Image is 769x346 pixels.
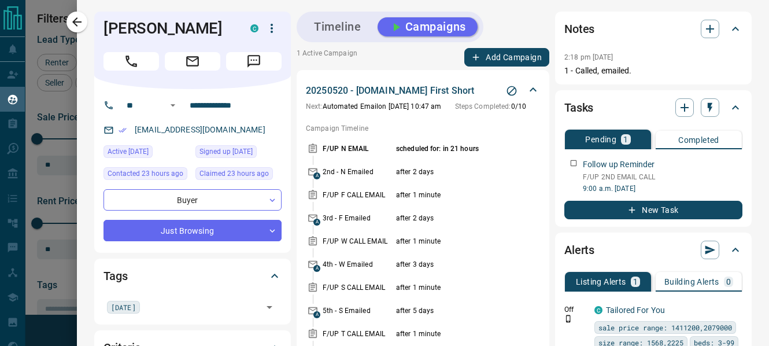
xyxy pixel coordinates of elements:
[396,143,513,154] p: scheduled for: in 21 hours
[396,282,513,293] p: after 1 minute
[583,159,655,171] p: Follow up Reminder
[195,167,282,183] div: Sun Sep 14 2025
[323,167,393,177] p: 2nd - N Emailed
[306,101,441,112] p: Automated Email on [DATE] 10:47 am
[313,265,320,272] span: A
[103,19,233,38] h1: [PERSON_NAME]
[396,329,513,339] p: after 1 minute
[323,259,393,270] p: 4th - W Emailed
[250,24,258,32] div: condos.ca
[396,236,513,246] p: after 1 minute
[455,101,526,112] p: 0 / 10
[313,219,320,226] span: A
[103,189,282,211] div: Buyer
[108,146,149,157] span: Active [DATE]
[313,172,320,179] span: A
[623,135,628,143] p: 1
[585,135,616,143] p: Pending
[396,259,513,270] p: after 3 days
[323,329,393,339] p: F/UP T CALL EMAIL
[464,48,549,67] button: Add Campaign
[576,278,626,286] p: Listing Alerts
[323,236,393,246] p: F/UP W CALL EMAIL
[119,126,127,134] svg: Email Verified
[306,84,474,98] p: 20250520 - [DOMAIN_NAME] First Short
[199,146,253,157] span: Signed up [DATE]
[396,213,513,223] p: after 2 days
[135,125,265,134] a: [EMAIL_ADDRESS][DOMAIN_NAME]
[503,82,520,100] button: Stop Campaign
[564,98,593,117] h2: Tasks
[323,143,393,154] p: F/UP N EMAIL
[564,53,613,61] p: 2:18 pm [DATE]
[323,190,393,200] p: F/UP F CALL EMAIL
[261,299,278,315] button: Open
[103,145,190,161] div: Sun Sep 14 2025
[606,305,665,315] a: Tailored For You
[396,190,513,200] p: after 1 minute
[378,17,478,36] button: Campaigns
[297,48,357,67] p: 1 Active Campaign
[598,322,732,333] span: sale price range: 1411200,2079000
[396,167,513,177] p: after 2 days
[306,102,323,111] span: Next:
[564,201,742,219] button: New Task
[111,301,136,313] span: [DATE]
[583,183,742,194] p: 9:00 a.m. [DATE]
[564,315,572,323] svg: Push Notification Only
[583,172,742,182] p: F/UP 2ND EMAIL CALL
[199,168,269,179] span: Claimed 23 hours ago
[103,220,282,241] div: Just Browsing
[302,17,373,36] button: Timeline
[633,278,638,286] p: 1
[108,168,183,179] span: Contacted 23 hours ago
[678,136,719,144] p: Completed
[323,305,393,316] p: 5th - S Emailed
[564,241,594,259] h2: Alerts
[226,52,282,71] span: Message
[564,236,742,264] div: Alerts
[165,52,220,71] span: Email
[103,52,159,71] span: Call
[103,262,282,290] div: Tags
[195,145,282,161] div: Sun Sep 14 2025
[564,65,742,77] p: 1 - Called, emailed.
[564,20,594,38] h2: Notes
[664,278,719,286] p: Building Alerts
[166,98,180,112] button: Open
[726,278,731,286] p: 0
[306,123,540,134] p: Campaign Timeline
[564,94,742,122] div: Tasks
[396,305,513,316] p: after 5 days
[594,306,602,314] div: condos.ca
[103,167,190,183] div: Sun Sep 14 2025
[323,282,393,293] p: F/UP S CALL EMAIL
[455,102,511,111] span: Steps Completed:
[103,267,127,285] h2: Tags
[323,213,393,223] p: 3rd - F Emailed
[306,82,540,114] div: 20250520 - [DOMAIN_NAME] First ShortStop CampaignNext:Automated Emailon [DATE] 10:47 amSteps Comp...
[564,15,742,43] div: Notes
[313,311,320,318] span: A
[564,304,587,315] p: Off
